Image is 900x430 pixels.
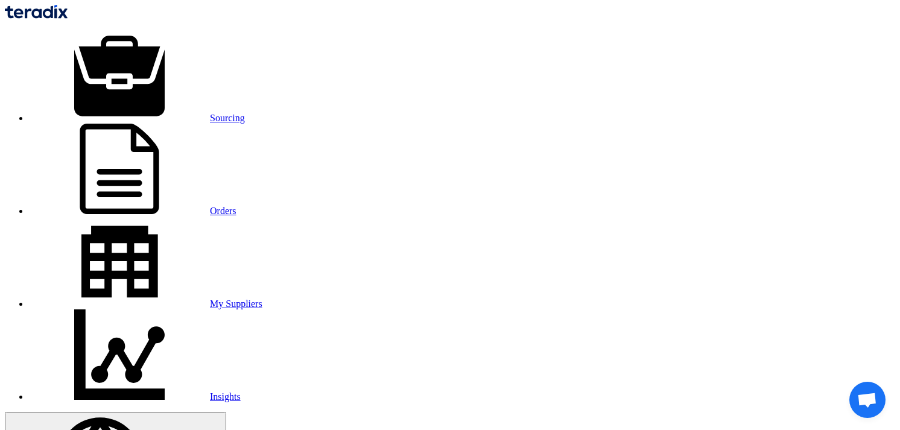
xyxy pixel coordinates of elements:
a: Open chat [849,382,886,418]
a: Sourcing [29,113,245,123]
a: My Suppliers [29,299,262,309]
a: Orders [29,206,236,216]
img: Teradix logo [5,5,68,19]
a: Insights [29,391,241,402]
